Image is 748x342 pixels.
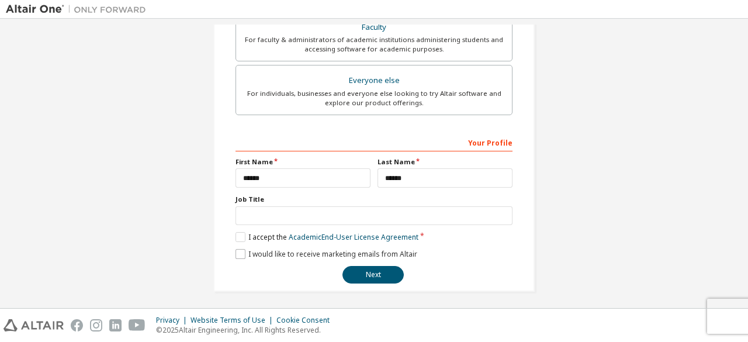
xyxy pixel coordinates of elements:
[289,232,418,242] a: Academic End-User License Agreement
[4,319,64,331] img: altair_logo.svg
[243,72,505,89] div: Everyone else
[378,157,512,167] label: Last Name
[236,195,512,204] label: Job Title
[342,266,404,284] button: Next
[243,19,505,36] div: Faculty
[156,325,337,335] p: © 2025 Altair Engineering, Inc. All Rights Reserved.
[236,232,418,242] label: I accept the
[276,316,337,325] div: Cookie Consent
[236,133,512,151] div: Your Profile
[109,319,122,331] img: linkedin.svg
[90,319,102,331] img: instagram.svg
[236,249,417,259] label: I would like to receive marketing emails from Altair
[6,4,152,15] img: Altair One
[71,319,83,331] img: facebook.svg
[129,319,146,331] img: youtube.svg
[243,35,505,54] div: For faculty & administrators of academic institutions administering students and accessing softwa...
[243,89,505,108] div: For individuals, businesses and everyone else looking to try Altair software and explore our prod...
[191,316,276,325] div: Website Terms of Use
[236,157,370,167] label: First Name
[156,316,191,325] div: Privacy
